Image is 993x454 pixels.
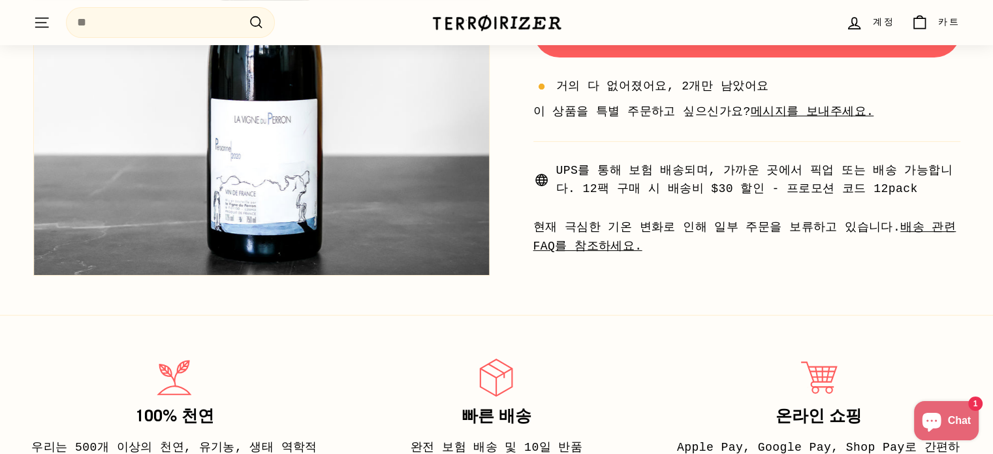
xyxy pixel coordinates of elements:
font: 이 상품을 특별 주문하고 싶으신가요? [533,105,751,118]
a: 카트 [903,3,968,42]
font: 100% 천연 [135,406,214,425]
a: 계정 [838,3,903,42]
font: 계정 [873,17,895,27]
a: 메시지를 보내주세요. [751,105,874,118]
font: 거의 다 없어졌어요, 2개만 남았어요 [556,80,769,93]
font: 빠른 배송 [462,406,531,425]
inbox-online-store-chat: Shopify 온라인 스토어 채팅 [910,401,983,444]
font: 온라인 쇼핑 [776,406,862,425]
font: 카트 [938,17,960,27]
font: 완전 보험 배송 및 10일 반품 [411,441,582,454]
font: UPS를 통해 보험 배송되며, 가까운 곳에서 픽업 또는 배송 가능합니다. 12팩 구매 시 배송비 $30 할인 - 프로모션 코드 12pack [556,164,953,196]
font: 현재 극심한 기온 변화로 인해 일부 주문을 보류하고 있습니다. [533,221,901,234]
